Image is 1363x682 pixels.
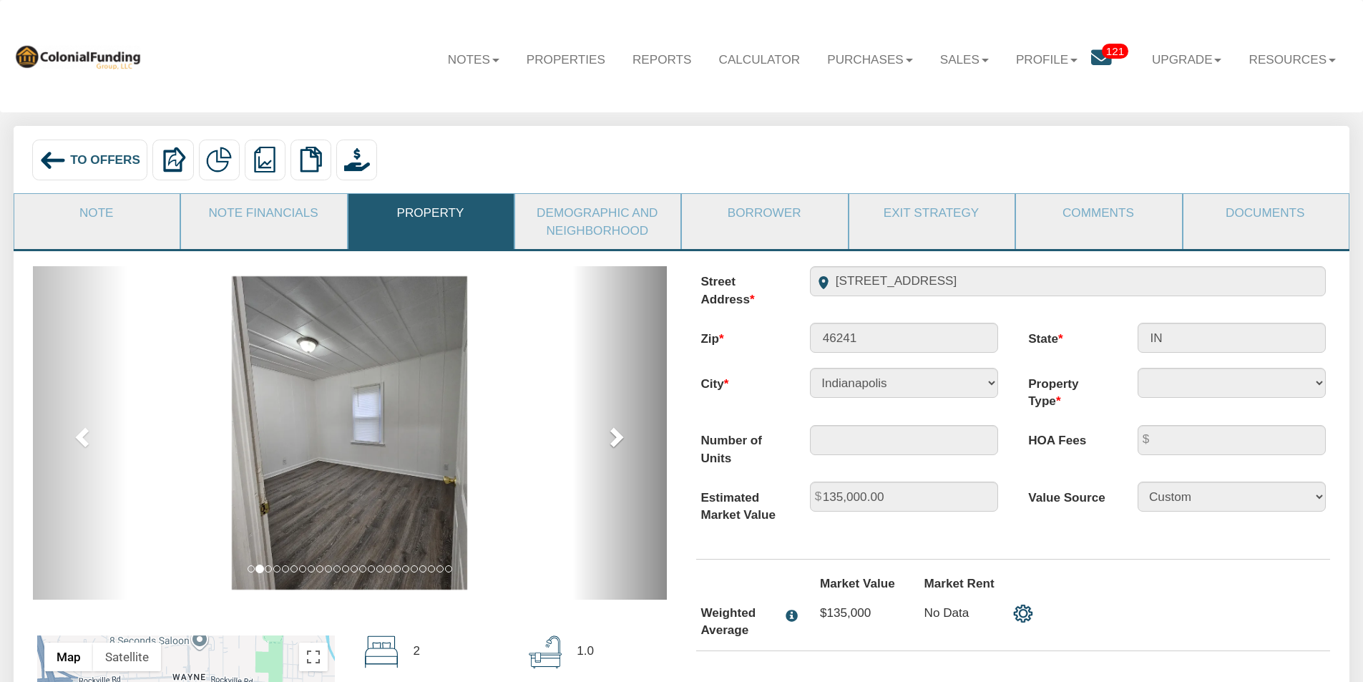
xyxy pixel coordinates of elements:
img: purchase_offer.png [344,147,370,172]
img: copy.png [298,147,323,172]
img: export.svg [160,147,186,172]
img: back_arrow_left_icon.svg [39,147,67,174]
p: 2 [413,635,420,667]
a: Documents [1183,194,1347,231]
a: 121 [1091,39,1138,82]
p: $135,000 [820,604,894,621]
img: partial.png [206,147,232,172]
a: Sales [927,39,1002,80]
p: 1.0 [577,635,594,667]
label: HOA Fees [1013,425,1123,449]
a: Note Financials [181,194,345,231]
label: City [685,368,795,392]
button: Show street map [44,643,93,671]
a: Reports [619,39,705,80]
a: Purchases [814,39,927,80]
img: 569736 [14,43,142,69]
span: 121 [1102,44,1128,59]
img: bath.svg [529,635,562,669]
a: Demographic and Neighborhood [515,194,679,249]
a: Borrower [682,194,846,231]
a: Note [14,194,178,231]
label: Street Address [685,266,795,308]
label: Market Rent [909,575,1014,592]
label: Number of Units [685,425,795,467]
img: settings.png [1013,604,1033,624]
label: Market Value [805,575,909,592]
a: Resources [1236,39,1349,80]
a: Exit Strategy [849,194,1013,231]
button: Toggle fullscreen view [299,643,328,671]
a: Notes [434,39,513,80]
label: Value Source [1013,482,1123,506]
a: Comments [1016,194,1180,231]
img: beds.svg [365,635,399,669]
img: reports.png [252,147,278,172]
span: To Offers [70,152,140,167]
a: Calculator [705,39,814,80]
button: Show satellite imagery [93,643,161,671]
a: Properties [513,39,619,80]
label: State [1013,323,1123,347]
label: Property Type [1013,368,1123,409]
a: Profile [1002,39,1091,80]
p: No Data [924,604,999,621]
label: Estimated Market Value [685,482,795,523]
div: Weighted Average [700,604,778,639]
a: Upgrade [1138,39,1236,80]
a: Property [348,194,512,231]
img: 575486 [232,276,467,590]
label: Zip [685,323,795,347]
